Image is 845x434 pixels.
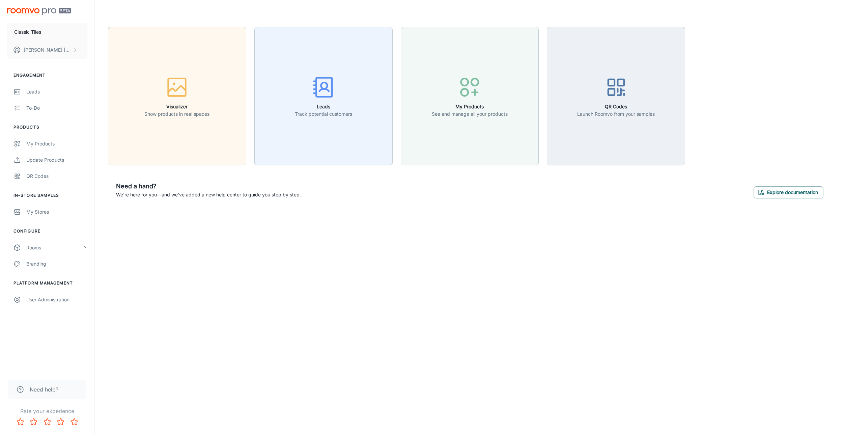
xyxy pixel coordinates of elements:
button: VisualizerShow products in real spaces [108,27,246,165]
h6: QR Codes [577,103,655,110]
button: My ProductsSee and manage all your products [401,27,539,165]
div: Update Products [26,156,87,164]
a: QR CodesLaunch Roomvo from your samples [547,92,685,99]
button: QR CodesLaunch Roomvo from your samples [547,27,685,165]
h6: Visualizer [144,103,209,110]
div: My Products [26,140,87,147]
button: LeadsTrack potential customers [254,27,393,165]
div: My Stores [26,208,87,216]
p: Show products in real spaces [144,110,209,118]
a: LeadsTrack potential customers [254,92,393,99]
div: To-do [26,104,87,112]
p: Launch Roomvo from your samples [577,110,655,118]
p: We're here for you—and we've added a new help center to guide you step by step. [116,191,301,198]
p: Classic Tiles [14,28,41,36]
h6: My Products [432,103,508,110]
h6: Leads [295,103,352,110]
a: My ProductsSee and manage all your products [401,92,539,99]
button: Explore documentation [754,186,823,198]
img: Roomvo PRO Beta [7,8,71,15]
p: See and manage all your products [432,110,508,118]
button: [PERSON_NAME] [PERSON_NAME] [7,41,87,59]
div: QR Codes [26,172,87,180]
a: Explore documentation [754,188,823,195]
p: Track potential customers [295,110,352,118]
div: Leads [26,88,87,96]
button: Classic Tiles [7,23,87,41]
h6: Need a hand? [116,182,301,191]
p: [PERSON_NAME] [PERSON_NAME] [24,46,71,54]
